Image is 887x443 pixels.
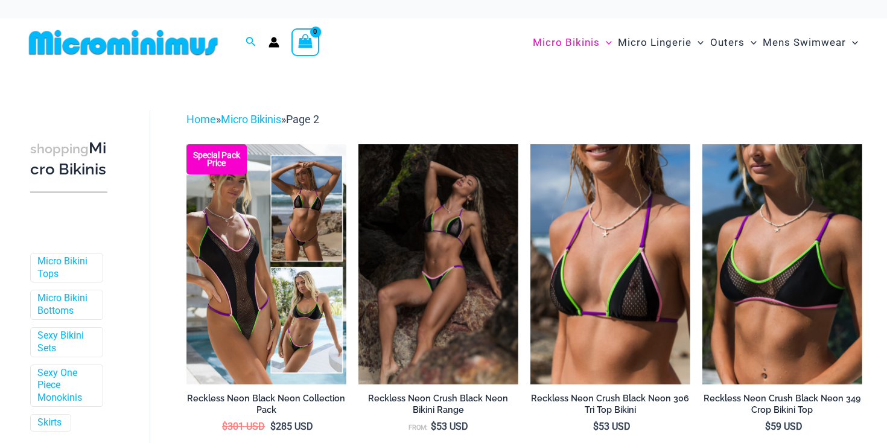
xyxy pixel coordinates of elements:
[286,113,319,126] span: Page 2
[291,28,319,56] a: View Shopping Cart, empty
[707,24,760,61] a: OutersMenu ToggleMenu Toggle
[24,29,223,56] img: MM SHOP LOGO FLAT
[593,421,599,432] span: $
[186,113,216,126] a: Home
[702,393,862,420] a: Reckless Neon Crush Black Neon 349 Crop Bikini Top
[530,393,690,415] h2: Reckless Neon Crush Black Neon 306 Tri Top Bikini
[186,151,247,167] b: Special Pack Price
[431,421,468,432] bdi: 53 USD
[765,421,771,432] span: $
[186,393,346,415] h2: Reckless Neon Black Neon Collection Pack
[30,138,107,180] h3: Micro Bikinis
[763,27,846,58] span: Mens Swimwear
[37,416,62,429] a: Skirts
[186,113,319,126] span: » »
[222,421,227,432] span: $
[745,27,757,58] span: Menu Toggle
[37,330,94,355] a: Sexy Bikini Sets
[37,292,94,317] a: Micro Bikini Bottoms
[615,24,707,61] a: Micro LingerieMenu ToggleMenu Toggle
[618,27,691,58] span: Micro Lingerie
[530,144,690,384] img: Reckless Neon Crush Black Neon 306 Tri Top 01
[358,393,518,415] h2: Reckless Neon Crush Black Neon Bikini Range
[358,144,518,384] img: Reckless Neon Crush Black Neon 306 Tri Top 296 Cheeky 04
[760,24,861,61] a: Mens SwimwearMenu ToggleMenu Toggle
[358,144,518,384] a: Reckless Neon Crush Black Neon 306 Tri Top 296 Cheeky 04Reckless Neon Crush Black Neon 349 Crop T...
[528,22,863,63] nav: Site Navigation
[221,113,281,126] a: Micro Bikinis
[691,27,704,58] span: Menu Toggle
[530,24,615,61] a: Micro BikinisMenu ToggleMenu Toggle
[269,37,279,48] a: Account icon link
[600,27,612,58] span: Menu Toggle
[186,144,346,384] a: Collection Pack Top BTop B
[186,144,346,384] img: Collection Pack
[37,255,94,281] a: Micro Bikini Tops
[30,141,89,156] span: shopping
[846,27,858,58] span: Menu Toggle
[222,421,265,432] bdi: 301 USD
[270,421,313,432] bdi: 285 USD
[702,393,862,415] h2: Reckless Neon Crush Black Neon 349 Crop Bikini Top
[409,424,428,432] span: From:
[270,421,276,432] span: $
[765,421,803,432] bdi: 59 USD
[593,421,631,432] bdi: 53 USD
[530,144,690,384] a: Reckless Neon Crush Black Neon 306 Tri Top 01Reckless Neon Crush Black Neon 306 Tri Top 296 Cheek...
[246,35,256,50] a: Search icon link
[358,393,518,420] a: Reckless Neon Crush Black Neon Bikini Range
[431,421,436,432] span: $
[37,367,94,404] a: Sexy One Piece Monokinis
[533,27,600,58] span: Micro Bikinis
[702,144,862,384] a: Reckless Neon Crush Black Neon 349 Crop Top 02Reckless Neon Crush Black Neon 349 Crop Top 01Reckl...
[186,393,346,420] a: Reckless Neon Black Neon Collection Pack
[530,393,690,420] a: Reckless Neon Crush Black Neon 306 Tri Top Bikini
[710,27,745,58] span: Outers
[702,144,862,384] img: Reckless Neon Crush Black Neon 349 Crop Top 02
